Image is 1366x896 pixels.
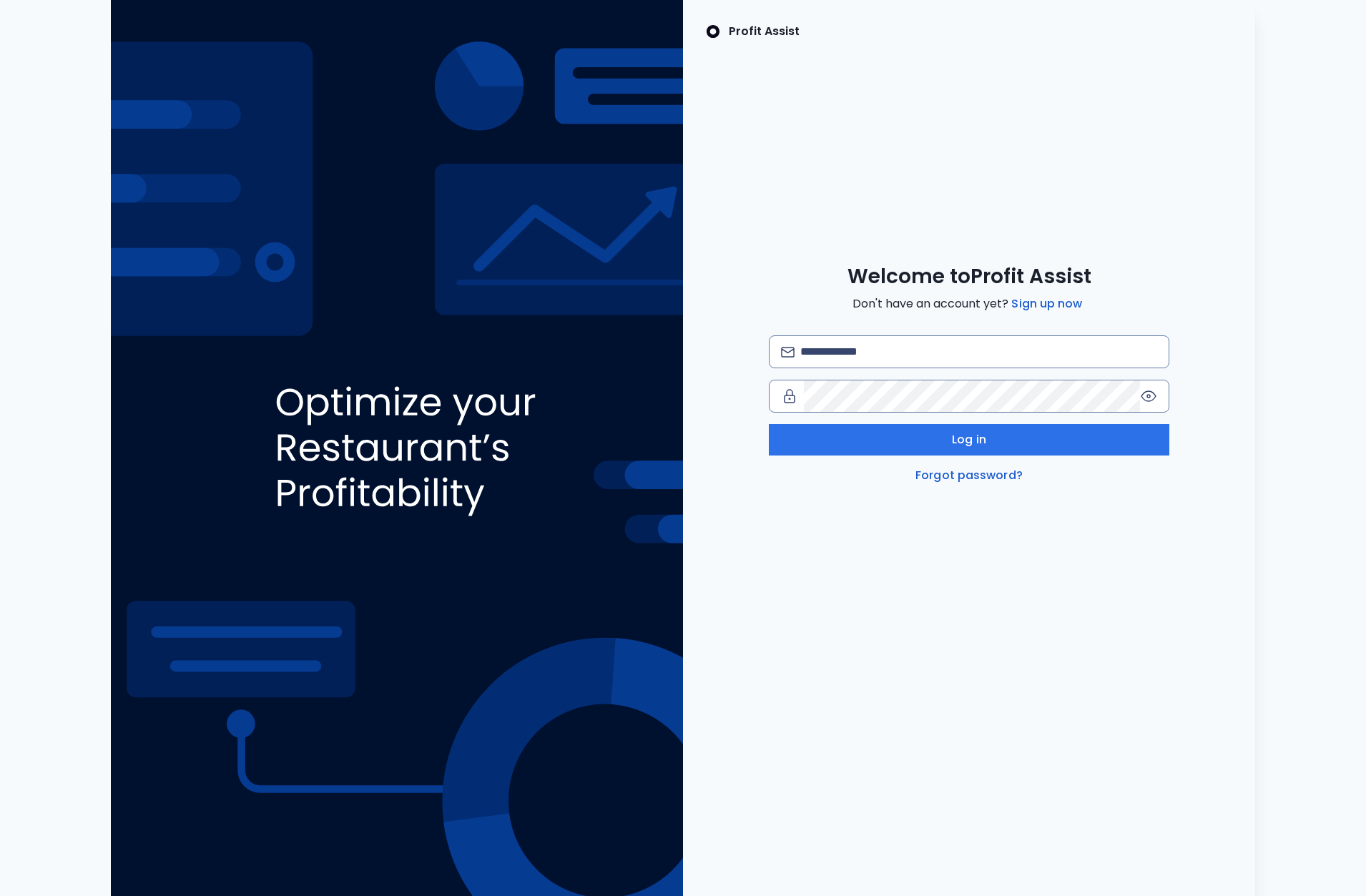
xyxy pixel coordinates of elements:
[847,264,1091,290] span: Welcome to Profit Assist
[1008,295,1085,312] a: Sign up now
[706,23,720,40] img: SpotOn Logo
[769,424,1169,456] button: Log in
[781,347,795,358] img: email
[952,431,986,448] span: Log in
[729,23,800,40] p: Profit Assist
[852,295,1085,312] span: Don't have an account yet?
[913,467,1026,484] a: Forgot password?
